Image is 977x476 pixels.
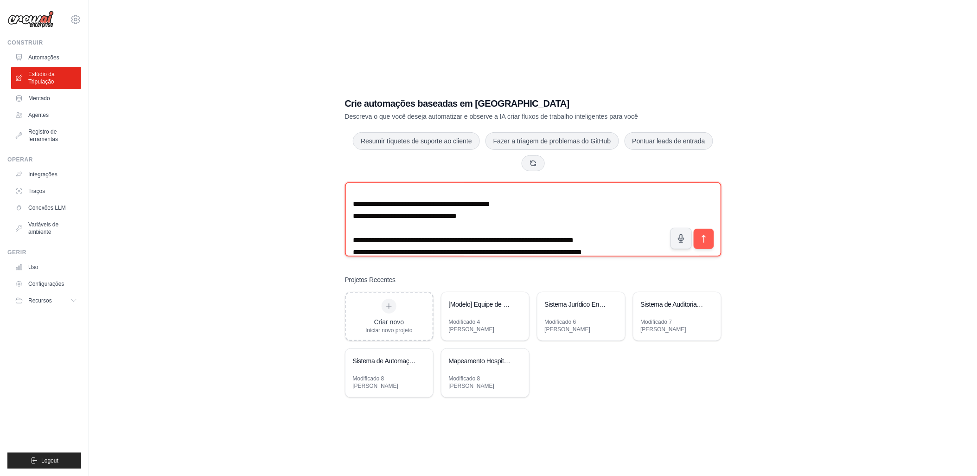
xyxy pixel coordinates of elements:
[345,275,396,284] h3: Projetos Recentes
[11,293,81,308] button: Recursos
[7,39,81,46] div: Construir
[11,167,81,182] a: Integrações
[7,11,54,28] img: Logotipo
[485,132,619,150] button: Fazer a triagem de problemas do GitHub
[28,171,57,178] font: Integrações
[28,204,66,212] font: Conexões LLM
[641,300,704,309] div: Sistema de Auditoria Crítica Hospitalar - Excelência Operacional
[545,318,618,333] div: Modificado 6 [PERSON_NAME]
[670,228,692,249] button: Click to speak your automation idea
[353,356,416,366] div: Sistema de Automação Completo FLOWS + CREWS Hospitalar
[28,111,49,119] font: Agentes
[365,327,412,334] div: Iniciar novo projeto
[11,200,81,215] a: Conexões LLM
[641,318,714,333] div: Modificado 7 [PERSON_NAME]
[7,249,81,256] div: Gerir
[7,156,81,163] div: Operar
[931,431,977,476] iframe: Chat Widget
[41,457,58,464] span: Logout
[28,54,59,61] font: Automações
[449,318,522,333] div: Modificado 4 [PERSON_NAME]
[353,132,480,150] button: Resumir tíquetes de suporte ao cliente
[7,453,81,469] button: Logout
[28,264,38,271] font: Uso
[545,300,608,309] div: Sistema Jurídico Enxuto - Advocacia + Assessoria
[522,155,545,171] button: Get new suggestions
[28,280,64,288] font: Configurações
[28,128,77,143] font: Registro de ferramentas
[11,91,81,106] a: Mercado
[28,95,50,102] font: Mercado
[449,375,522,390] div: Modificado 8 [PERSON_NAME]
[11,124,81,147] a: Registro de ferramentas
[353,375,426,390] div: Modificado 8 [PERSON_NAME]
[11,260,81,275] a: Uso
[28,221,77,236] font: Variáveis de ambiente
[931,431,977,476] div: Widget de chat
[345,97,657,110] h1: Crie automações baseadas em [GEOGRAPHIC_DATA]
[11,50,81,65] a: Automações
[11,277,81,291] a: Configurações
[28,71,77,85] font: Estúdio da Tripulação
[11,108,81,122] a: Agentes
[11,67,81,89] a: Estúdio da Tripulação
[345,112,657,121] p: Descreva o que você deseja automatizar e observe a IA criar fluxos de trabalho inteligentes para ...
[449,300,512,309] div: [Modelo] Equipe de Lead Scoring e Estratégia
[11,217,81,239] a: Variáveis de ambiente
[28,187,45,195] font: Traços
[28,297,52,304] span: Recursos
[11,184,81,199] a: Traços
[365,317,412,327] div: Criar novo
[625,132,713,150] button: Pontuar leads de entrada
[449,356,512,366] div: Mapeamento Hospitalar - Análise Inteligente de Instituições de Saúde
